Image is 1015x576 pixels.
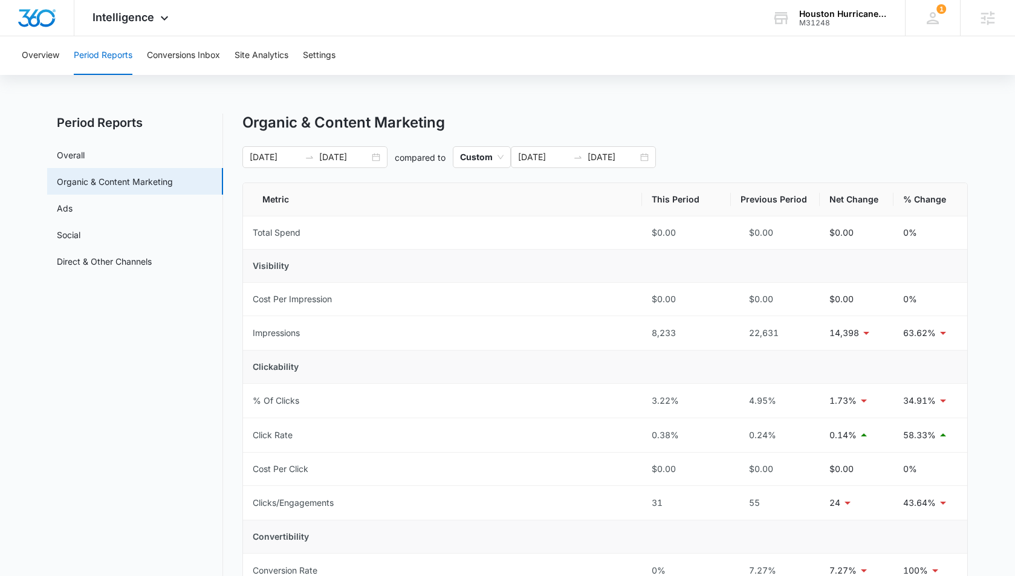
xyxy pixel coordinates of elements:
[799,19,887,27] div: account id
[731,183,820,216] th: Previous Period
[741,462,810,476] div: $0.00
[253,462,308,476] div: Cost Per Click
[741,226,810,239] div: $0.00
[92,11,154,24] span: Intelligence
[305,152,314,162] span: to
[903,326,936,340] p: 63.62%
[147,36,220,75] button: Conversions Inbox
[652,326,721,340] div: 8,233
[903,293,917,306] p: 0%
[829,226,854,239] p: $0.00
[303,36,336,75] button: Settings
[57,228,80,241] a: Social
[903,394,936,407] p: 34.91%
[652,496,721,510] div: 31
[652,429,721,442] div: 0.38%
[936,4,946,14] span: 1
[903,429,936,442] p: 58.33%
[253,429,293,442] div: Click Rate
[243,183,642,216] th: Metric
[741,394,810,407] div: 4.95%
[829,462,854,476] p: $0.00
[829,429,857,442] p: 0.14%
[57,175,173,188] a: Organic & Content Marketing
[829,326,859,340] p: 14,398
[799,9,887,19] div: account name
[57,255,152,268] a: Direct & Other Channels
[518,150,568,164] input: Start date
[242,114,445,132] h1: Organic & Content Marketing
[57,202,73,215] a: Ads
[305,152,314,162] span: swap-right
[893,183,967,216] th: % Change
[250,150,300,164] input: Start date
[642,183,731,216] th: This Period
[460,152,493,162] p: Custom
[741,429,810,442] div: 0.24%
[820,183,893,216] th: Net Change
[253,226,300,239] div: Total Spend
[253,496,334,510] div: Clicks/Engagements
[903,496,936,510] p: 43.64%
[652,462,721,476] div: $0.00
[253,394,299,407] div: % Of Clicks
[936,4,946,14] div: notifications count
[741,496,810,510] div: 55
[652,226,721,239] div: $0.00
[253,293,332,306] div: Cost Per Impression
[652,293,721,306] div: $0.00
[588,150,638,164] input: End date
[741,326,810,340] div: 22,631
[652,394,721,407] div: 3.22%
[829,496,840,510] p: 24
[573,152,583,162] span: to
[235,36,288,75] button: Site Analytics
[243,520,967,554] td: Convertibility
[243,250,967,283] td: Visibility
[395,151,446,164] p: compared to
[829,293,854,306] p: $0.00
[319,150,369,164] input: End date
[47,114,223,132] h2: Period Reports
[243,351,967,384] td: Clickability
[57,149,85,161] a: Overall
[22,36,59,75] button: Overview
[829,394,857,407] p: 1.73%
[903,462,917,476] p: 0%
[573,152,583,162] span: swap-right
[903,226,917,239] p: 0%
[741,293,810,306] div: $0.00
[253,326,300,340] div: Impressions
[74,36,132,75] button: Period Reports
